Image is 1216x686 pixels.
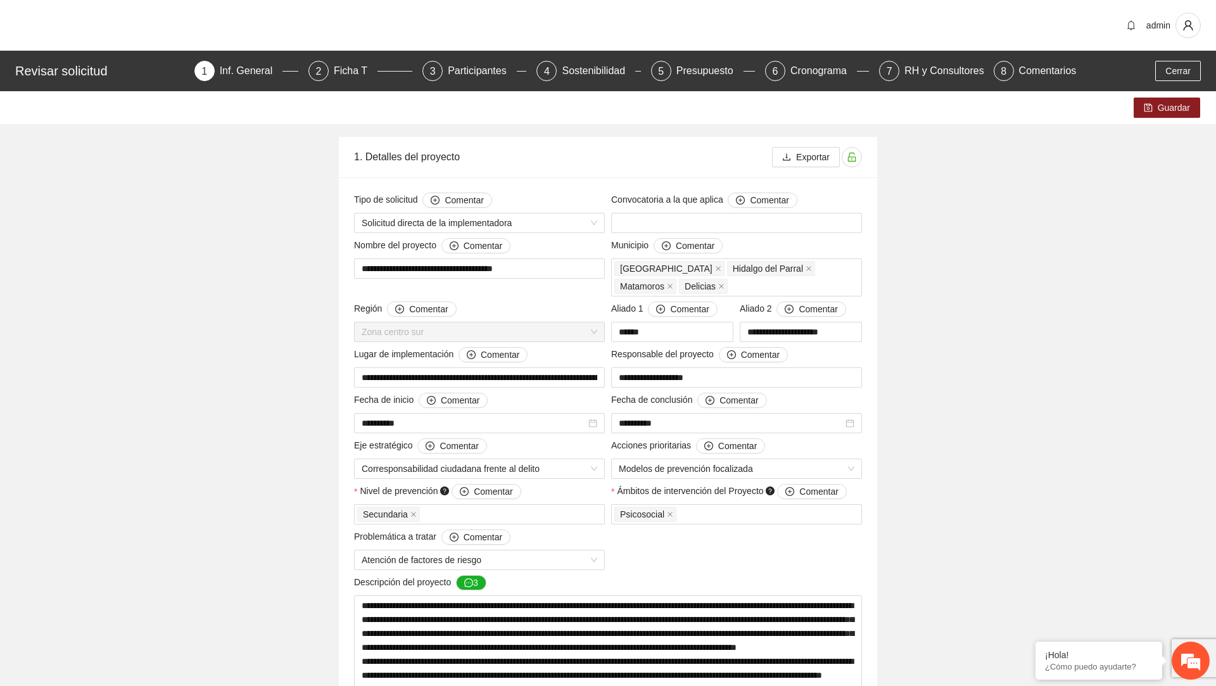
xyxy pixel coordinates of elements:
span: Región [354,302,457,317]
span: Secundaria [363,507,408,521]
span: Psicosocial [614,507,676,522]
span: [GEOGRAPHIC_DATA] [620,262,712,276]
div: RH y Consultores [904,61,994,81]
span: close [718,283,725,289]
span: admin [1146,20,1170,30]
span: plus-circle [706,396,714,406]
span: Delicias [679,279,728,294]
span: Aliado 1 [611,302,718,317]
button: bell [1121,15,1141,35]
button: Acciones prioritarias [696,438,765,454]
span: Zona centro sur [362,322,597,341]
button: Aliado 2 [776,302,845,317]
span: Chihuahua [614,261,725,276]
div: Inf. General [220,61,283,81]
span: 4 [544,66,550,77]
button: Problemática a tratar [441,530,510,545]
span: plus-circle [662,241,671,251]
span: Comentar [799,485,838,499]
span: Hidalgo del Parral [727,261,815,276]
div: Sostenibilidad [562,61,635,81]
span: Corresponsabilidad ciudadana frente al delito [362,459,597,478]
span: 1 [201,66,207,77]
span: Comentar [409,302,448,316]
span: Guardar [1158,101,1190,115]
span: save [1144,103,1153,113]
button: Ámbitos de intervención del Proyecto question-circle [777,484,846,499]
button: Convocatoria a la que aplica [728,193,797,208]
span: Comentar [799,302,837,316]
span: Hidalgo del Parral [733,262,803,276]
span: Psicosocial [620,507,664,521]
div: Revisar solicitud [15,61,187,81]
span: plus-circle [426,441,434,452]
button: Eje estratégico [417,438,486,454]
button: Cerrar [1155,61,1201,81]
span: plus-circle [431,196,440,206]
span: Comentar [741,348,780,362]
span: Ámbitos de intervención del Proyecto [617,484,846,499]
div: 7RH y Consultores [879,61,983,81]
p: ¿Cómo puedo ayudarte? [1045,662,1153,671]
span: plus-circle [785,305,794,315]
span: Comentar [718,439,757,453]
span: Comentar [464,530,502,544]
span: question-circle [766,486,775,495]
span: Secundaria [357,507,420,522]
span: plus-circle [736,196,745,206]
button: Descripción del proyecto [456,575,486,590]
button: Municipio [654,238,723,253]
span: Comentar [750,193,788,207]
span: plus-circle [467,350,476,360]
span: close [667,511,673,518]
span: 7 [887,66,892,77]
span: Matamoros [620,279,664,293]
button: saveGuardar [1134,98,1200,118]
button: Responsable del proyecto [719,347,788,362]
div: 8Comentarios [994,61,1077,81]
span: user [1176,20,1200,31]
span: Convocatoria a la que aplica [611,193,797,208]
span: Comentar [441,393,479,407]
div: Cronograma [790,61,857,81]
span: Eje estratégico [354,438,487,454]
div: 1Inf. General [194,61,298,81]
span: plus-circle [727,350,736,360]
span: close [806,265,812,272]
span: 5 [658,66,664,77]
div: ¡Hola! [1045,650,1153,660]
button: Fecha de inicio [419,393,488,408]
div: 5Presupuesto [651,61,755,81]
button: downloadExportar [772,147,840,167]
span: plus-circle [704,441,713,452]
span: close [410,511,417,518]
span: close [715,265,721,272]
span: Fecha de inicio [354,393,488,408]
span: Acciones prioritarias [611,438,765,454]
span: bell [1122,20,1141,30]
span: unlock [842,152,861,162]
span: Comentar [481,348,519,362]
span: plus-circle [450,241,459,251]
button: unlock [842,147,862,167]
span: Comentar [464,239,502,253]
span: Atención de factores de riesgo [362,550,597,569]
span: Fecha de conclusión [611,393,767,408]
span: Lugar de implementación [354,347,528,362]
div: 2Ficha T [308,61,412,81]
button: Tipo de solicitud [422,193,491,208]
span: plus-circle [450,533,459,543]
span: question-circle [440,486,449,495]
div: 4Sostenibilidad [536,61,640,81]
span: close [667,283,673,289]
span: 8 [1001,66,1006,77]
span: download [782,153,791,163]
span: Cerrar [1165,64,1191,78]
span: Solicitud directa de la implementadora [362,213,597,232]
div: Participantes [448,61,517,81]
span: Municipio [611,238,723,253]
span: Delicias [685,279,716,293]
span: 2 [315,66,321,77]
span: Nombre del proyecto [354,238,510,253]
button: Región [387,302,456,317]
